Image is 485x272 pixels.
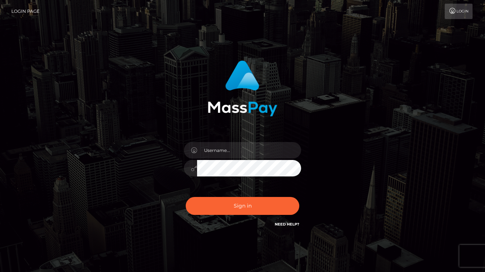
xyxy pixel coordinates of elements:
img: MassPay Login [208,60,277,116]
a: Need Help? [275,222,299,227]
input: Username... [197,142,301,159]
button: Sign in [186,197,299,215]
a: Login Page [11,4,40,19]
a: Login [445,4,473,19]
